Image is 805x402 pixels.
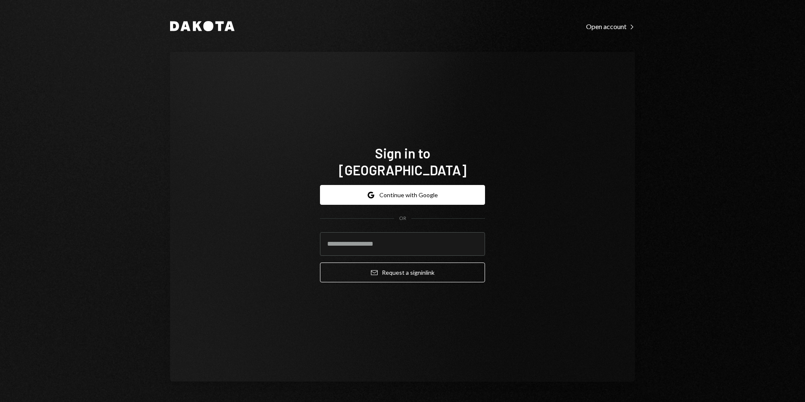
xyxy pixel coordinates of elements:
[320,185,485,205] button: Continue with Google
[399,215,406,222] div: OR
[320,145,485,178] h1: Sign in to [GEOGRAPHIC_DATA]
[586,21,635,31] a: Open account
[586,22,635,31] div: Open account
[320,263,485,282] button: Request a signinlink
